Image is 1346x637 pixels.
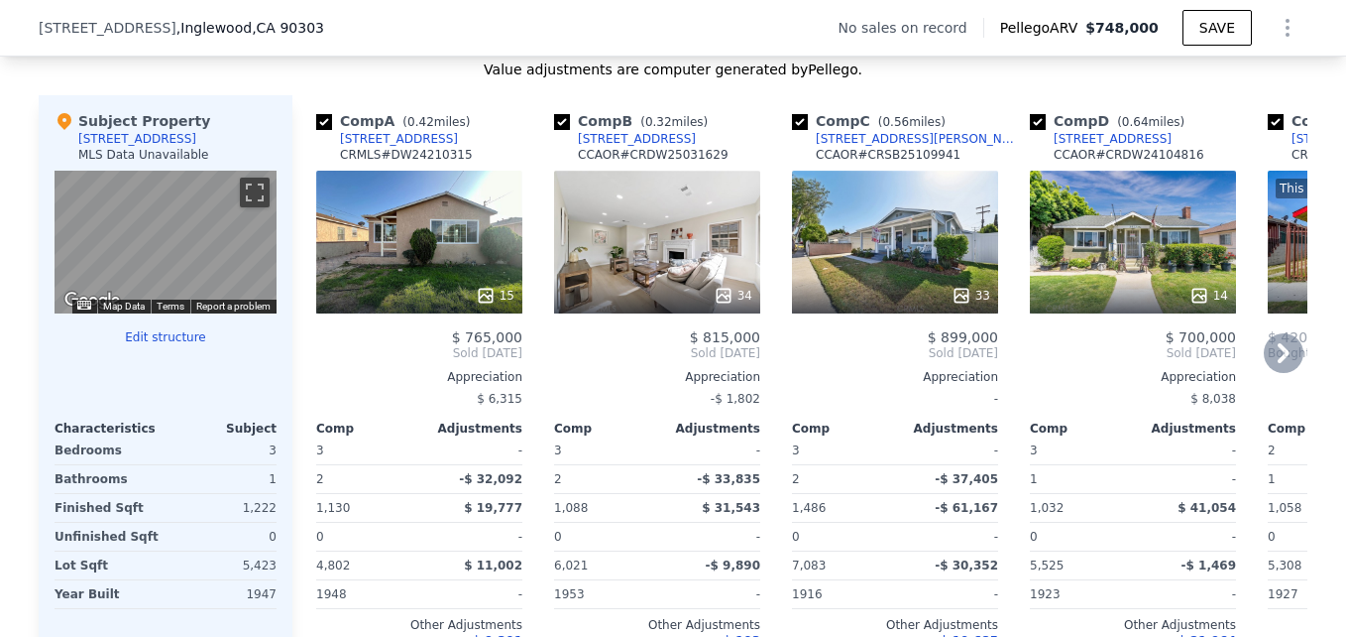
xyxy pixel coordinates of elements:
[1054,131,1172,147] div: [STREET_ADDRESS]
[1030,580,1129,608] div: 1923
[316,111,478,131] div: Comp A
[1085,20,1159,36] span: $748,000
[1030,465,1129,493] div: 1
[1030,559,1064,573] span: 5,525
[419,421,522,437] div: Adjustments
[316,444,324,457] span: 3
[792,131,1022,147] a: [STREET_ADDRESS][PERSON_NAME]
[952,286,990,306] div: 33
[316,580,415,608] div: 1948
[423,437,522,464] div: -
[240,178,270,207] button: Toggle fullscreen view
[554,444,562,457] span: 3
[661,523,760,551] div: -
[1137,465,1236,493] div: -
[1268,444,1276,457] span: 2
[316,345,522,361] span: Sold [DATE]
[316,559,350,573] span: 4,802
[661,580,760,608] div: -
[1030,421,1133,437] div: Comp
[316,501,350,515] span: 1,130
[477,392,522,406] span: $ 6,315
[1000,18,1086,38] span: Pellego ARV
[554,530,562,544] span: 0
[1030,131,1172,147] a: [STREET_ADDRESS]
[1030,111,1192,131] div: Comp D
[55,465,162,493] div: Bathrooms
[316,465,415,493] div: 2
[554,559,588,573] span: 6,021
[340,147,473,163] div: CRMLS # DW24210315
[895,421,998,437] div: Adjustments
[55,171,277,314] div: Map
[792,111,953,131] div: Comp C
[554,131,696,147] a: [STREET_ADDRESS]
[103,300,145,314] button: Map Data
[1030,369,1236,385] div: Appreciation
[1109,115,1192,129] span: ( miles)
[792,345,998,361] span: Sold [DATE]
[792,530,800,544] span: 0
[554,465,653,493] div: 2
[55,523,162,551] div: Unfinished Sqft
[157,301,184,312] a: Terms (opens in new tab)
[1166,329,1236,345] span: $ 700,000
[554,421,657,437] div: Comp
[1030,444,1038,457] span: 3
[316,617,522,633] div: Other Adjustments
[554,345,760,361] span: Sold [DATE]
[661,437,760,464] div: -
[39,18,176,38] span: [STREET_ADDRESS]
[1190,392,1236,406] span: $ 8,038
[870,115,953,129] span: ( miles)
[55,421,166,437] div: Characteristics
[792,617,998,633] div: Other Adjustments
[697,472,760,486] span: -$ 33,835
[935,559,998,573] span: -$ 30,352
[316,530,324,544] span: 0
[169,523,277,551] div: 0
[899,523,998,551] div: -
[657,421,760,437] div: Adjustments
[1189,286,1228,306] div: 14
[1181,559,1236,573] span: -$ 1,469
[578,147,729,163] div: CCAOR # CRDW25031629
[1137,437,1236,464] div: -
[899,580,998,608] div: -
[645,115,672,129] span: 0.32
[464,559,522,573] span: $ 11,002
[252,20,324,36] span: , CA 90303
[55,171,277,314] div: Street View
[39,60,1307,79] div: Value adjustments are computer generated by Pellego .
[1133,421,1236,437] div: Adjustments
[1030,501,1064,515] span: 1,032
[1030,530,1038,544] span: 0
[554,580,653,608] div: 1953
[706,559,760,573] span: -$ 9,890
[792,501,826,515] span: 1,486
[1122,115,1149,129] span: 0.64
[792,444,800,457] span: 3
[166,421,277,437] div: Subject
[316,131,458,147] a: [STREET_ADDRESS]
[407,115,434,129] span: 0.42
[476,286,514,306] div: 15
[1137,523,1236,551] div: -
[792,385,998,413] div: -
[578,131,696,147] div: [STREET_ADDRESS]
[169,465,277,493] div: 1
[1182,10,1252,46] button: SAVE
[423,523,522,551] div: -
[423,580,522,608] div: -
[452,329,522,345] span: $ 765,000
[196,301,271,312] a: Report a problem
[55,111,210,131] div: Subject Property
[77,301,91,310] button: Keyboard shortcuts
[792,465,891,493] div: 2
[316,369,522,385] div: Appreciation
[464,501,522,515] span: $ 19,777
[1054,147,1204,163] div: CCAOR # CRDW24104816
[78,131,196,147] div: [STREET_ADDRESS]
[59,288,125,314] a: Open this area in Google Maps (opens a new window)
[711,392,760,406] span: -$ 1,802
